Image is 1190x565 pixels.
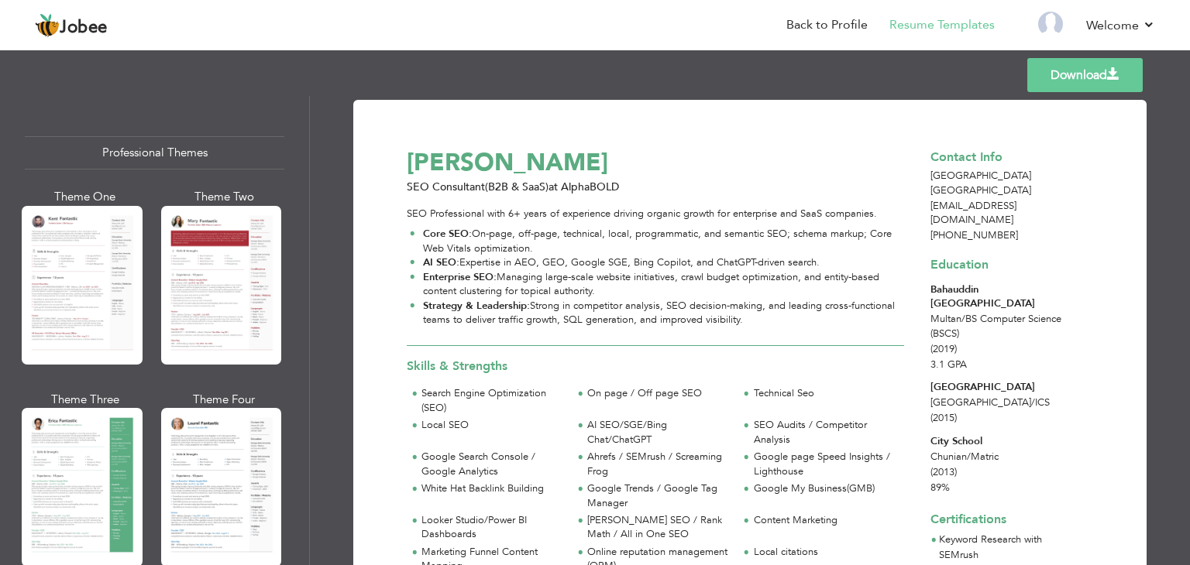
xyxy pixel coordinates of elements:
span: [PHONE_NUMBER] [930,228,1018,242]
div: Technical Seo [754,386,896,401]
span: (2015) [930,411,957,425]
span: [GEOGRAPHIC_DATA] [930,183,1031,197]
div: Google page Speed Insights / Lighthouse [754,450,896,478]
div: Professional Themes [25,136,284,169]
img: jobee.io [35,13,60,38]
span: 89% [930,481,950,495]
span: Education [930,256,989,273]
div: [PERSON_NAME] SEO / Rank Math / All in One SEO [587,513,729,542]
span: 3.1 GPA [930,358,967,372]
span: at AlphaBOLD [549,180,619,194]
a: Welcome [1086,16,1155,35]
strong: Strategy & Leadership: [423,299,530,313]
div: City School [930,434,1085,449]
span: (2013) [930,465,957,479]
span: Keyword Research with SEMrush [939,532,1042,562]
span: / [1031,395,1035,409]
li: Expertise in AEO, GEO, Google SGE, Bing Copilot, and ChatGPT-driven search. [410,255,904,270]
div: Google Search Console / Google Analytics [421,450,563,478]
span: Contact Info [930,149,1003,166]
div: AI SEO/SGE/Bing Chat/ChatGPT [587,418,729,447]
span: Multan BS Computer Science (BSCS) [930,312,1061,341]
div: White Hat Backlink Building [421,481,563,496]
img: Profile Img [1038,12,1063,36]
span: [GEOGRAPHIC_DATA] ICS [930,395,1050,409]
div: Google Trends / Google Tag Manager [587,481,729,510]
strong: Enterprise SEO: [423,270,497,284]
strong: Core SEO: [423,227,472,241]
div: Content Marketing [754,513,896,528]
div: Looker Studio/Power BI Dashboards [421,513,563,542]
div: Local citations [754,545,896,560]
div: [GEOGRAPHIC_DATA] [930,380,1085,395]
div: SEO Professional with 6+ years of experience driving organic growth for enterprise and SaaS compa... [407,207,904,334]
div: Bahauddin [GEOGRAPHIC_DATA] [930,282,1085,311]
span: / [967,450,971,464]
span: (2019) [930,342,957,356]
strong: AI SEO: [423,255,459,269]
span: Skills & Strengths [407,358,507,375]
span: Jobee [60,19,108,36]
span: / [961,312,965,326]
div: SEO Audits / Competitor Analysis [754,418,896,447]
span: SEO Consultant(B2B & SaaS) [407,180,549,194]
span: [GEOGRAPHIC_DATA] [930,169,1031,183]
div: Theme Four [164,392,285,408]
div: Local SEO [421,418,563,433]
div: Ahrefs / SEMrush / Screaming Frog [587,450,729,478]
div: Theme One [25,189,146,205]
a: Download [1027,58,1143,92]
a: Back to Profile [786,16,868,34]
div: Google My Business(GMB) [754,481,896,496]
a: Resume Templates [889,16,995,34]
div: Theme Two [164,189,285,205]
div: [PERSON_NAME] [398,146,930,180]
span: Certifications [930,499,1006,529]
span: [EMAIL_ADDRESS][DOMAIN_NAME] [930,199,1016,228]
a: Jobee [35,13,108,38]
li: Managing large-scale website initiatives, crawl budget optimization, and entity-based content clu... [410,270,904,299]
li: On-page, off-page, technical, local, programmatic, and semantic SEO; schema markup; Core Web Vita... [410,227,904,255]
div: Theme Three [25,392,146,408]
div: On page / Off page SEO [587,386,729,401]
li: Strong in competitor analysis, SEO decision-making, and leading cross-functional teams to deliver... [410,299,904,327]
span: Chunian Matric [930,450,999,464]
div: Search Engine Optimization (SEO) [421,386,563,415]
